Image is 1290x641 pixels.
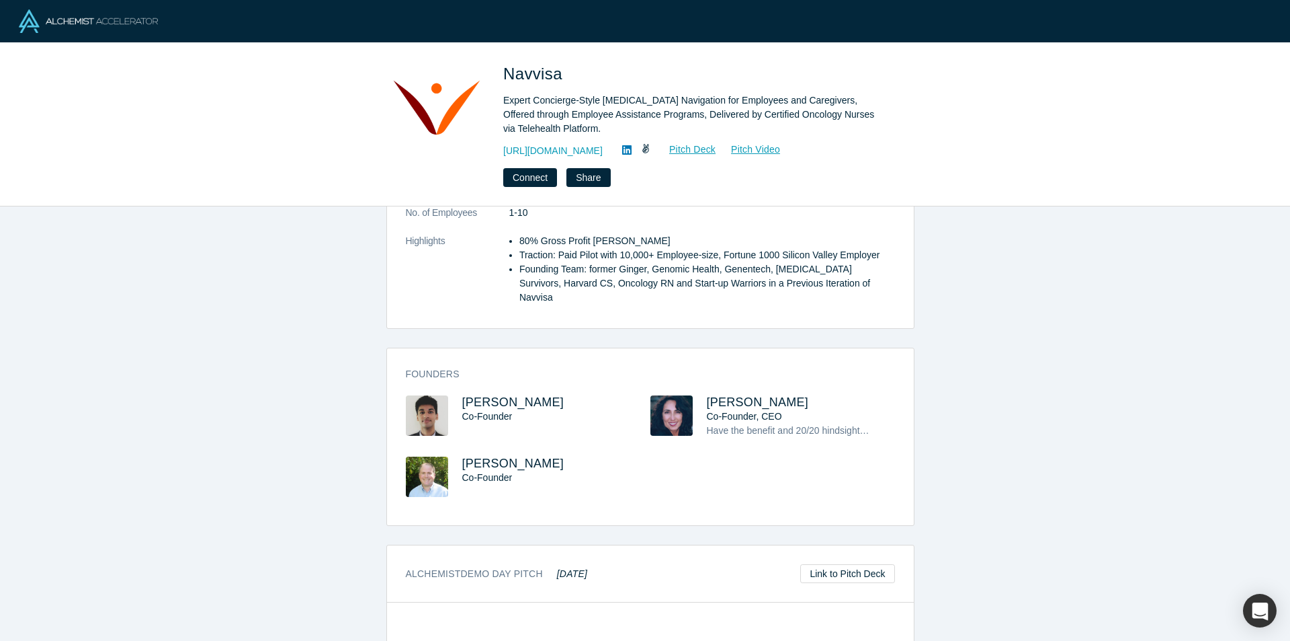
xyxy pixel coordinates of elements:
[654,142,716,157] a: Pitch Deck
[509,206,895,220] dd: 1-10
[503,93,879,136] div: Expert Concierge-Style [MEDICAL_DATA] Navigation for Employees and Caregivers, Offered through Em...
[19,9,158,33] img: Alchemist Logo
[519,262,895,305] li: Founding Team: former Ginger, Genomic Health, Genentech, [MEDICAL_DATA] Survivors, Harvard CS, On...
[406,367,876,381] h3: Founders
[519,234,895,248] li: 80% Gross Profit [PERSON_NAME]
[503,65,567,83] span: Navvisa
[503,144,603,158] a: [URL][DOMAIN_NAME]
[462,395,564,409] a: [PERSON_NAME]
[406,395,448,436] img: Nabeel Quryshi's Profile Image
[566,168,610,187] button: Share
[390,62,484,156] img: Navvisa 's Logo
[707,411,782,422] span: Co-Founder, CEO
[503,168,557,187] button: Connect
[462,457,564,470] a: [PERSON_NAME]
[406,234,509,319] dt: Highlights
[462,411,513,422] span: Co-Founder
[462,472,513,483] span: Co-Founder
[557,568,587,579] em: [DATE]
[800,564,894,583] a: Link to Pitch Deck
[406,206,509,234] dt: No. of Employees
[707,395,809,409] a: [PERSON_NAME]
[716,142,781,157] a: Pitch Video
[406,457,448,497] img: Ken Stineman's Profile Image
[406,567,588,581] h3: Alchemist Demo Day Pitch
[519,248,895,262] li: Traction: Paid Pilot with 10,000+ Employee-size, Fortune 1000 Silicon Valley Employer
[650,395,693,436] img: Vanessa Johnson's Profile Image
